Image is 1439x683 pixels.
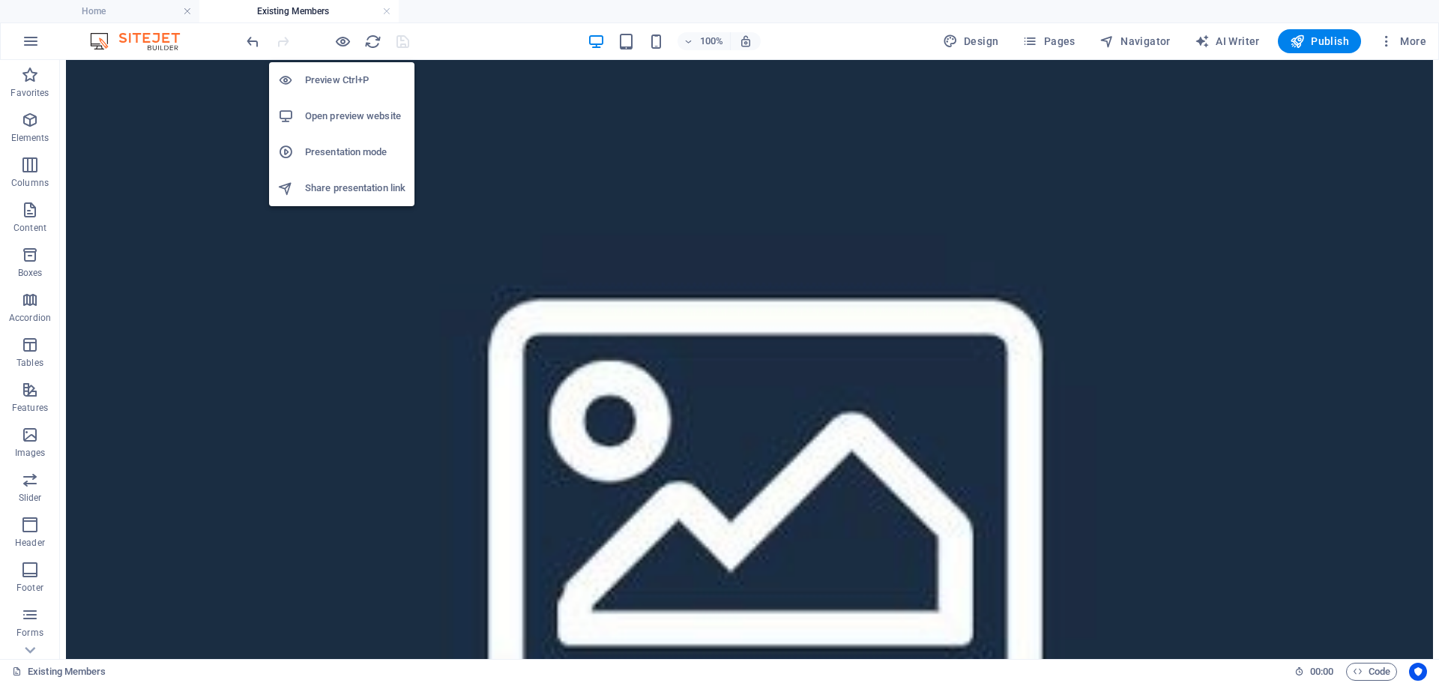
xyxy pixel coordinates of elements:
span: Design [943,34,999,49]
h6: Open preview website [305,107,405,125]
button: AI Writer [1189,29,1266,53]
p: Header [15,537,45,549]
i: On resize automatically adjust zoom level to fit chosen device. [739,34,752,48]
button: Usercentrics [1409,663,1427,681]
span: 00 00 [1310,663,1333,681]
h6: Presentation mode [305,143,405,161]
p: Accordion [9,312,51,324]
button: undo [244,32,262,50]
h6: Share presentation link [305,179,405,197]
span: Code [1353,663,1390,681]
button: 100% [678,32,731,50]
button: Pages [1016,29,1081,53]
span: Pages [1022,34,1075,49]
h6: Preview Ctrl+P [305,71,405,89]
h6: Session time [1294,663,1334,681]
p: Tables [16,357,43,369]
h6: 100% [700,32,724,50]
p: Elements [11,132,49,144]
p: Images [15,447,46,459]
button: Navigator [1093,29,1177,53]
i: Reload page [364,33,381,50]
p: Boxes [18,267,43,279]
span: : [1321,666,1323,677]
span: Publish [1290,34,1349,49]
a: Click to cancel selection. Double-click to open Pages [12,663,106,681]
p: Favorites [10,87,49,99]
p: Forms [16,627,43,639]
p: Columns [11,177,49,189]
p: Slider [19,492,42,504]
div: Design (Ctrl+Alt+Y) [937,29,1005,53]
button: reload [363,32,381,50]
p: Features [12,402,48,414]
i: Undo: Change link (Ctrl+Z) [244,33,262,50]
span: More [1379,34,1426,49]
h4: Existing Members [199,3,399,19]
img: Editor Logo [86,32,199,50]
button: Publish [1278,29,1361,53]
span: Navigator [1099,34,1171,49]
button: Design [937,29,1005,53]
p: Footer [16,582,43,594]
span: AI Writer [1195,34,1260,49]
p: Content [13,222,46,234]
button: More [1373,29,1432,53]
button: Code [1346,663,1397,681]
